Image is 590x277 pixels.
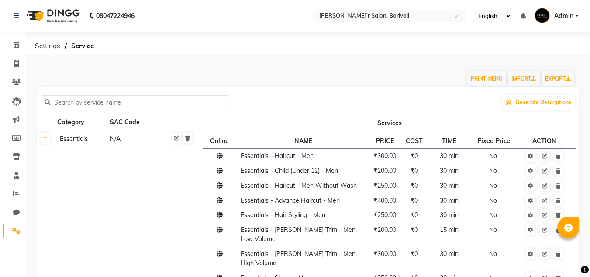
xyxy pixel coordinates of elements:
[369,133,401,148] th: PRICE
[440,226,459,234] span: 15 min
[241,211,325,219] span: Essentials - Hair Styling - Men
[96,4,135,28] b: 08047224946
[471,133,519,148] th: Fixed Price
[411,196,418,204] span: ₹0
[440,211,459,219] span: 30 min
[241,226,360,243] span: Essentials - [PERSON_NAME] Trim - Men - Low Volume
[489,226,497,234] span: No
[241,250,360,267] span: Essentials - [PERSON_NAME] Trim - Men - High Volume
[241,152,314,160] span: Essentials - Haircut - Men
[427,133,471,148] th: TIME
[200,114,579,131] th: Services
[241,182,357,189] span: Essentials - Haircut - Men Without Wash
[373,167,396,175] span: ₹200.00
[519,133,570,148] th: ACTION
[373,250,396,258] span: ₹300.00
[411,211,418,219] span: ₹0
[411,226,418,234] span: ₹0
[238,133,369,148] th: NAME
[411,250,418,258] span: ₹0
[440,250,459,258] span: 30 min
[203,133,238,148] th: Online
[502,95,575,110] button: Generate Descriptions
[440,152,459,160] span: 30 min
[241,167,338,175] span: Essentials - Child (Under 12) - Men
[56,133,105,144] div: Essentials
[373,152,396,160] span: ₹300.00
[56,117,106,128] div: Category
[440,167,459,175] span: 30 min
[535,8,550,23] img: Admin
[489,167,497,175] span: No
[542,71,574,86] a: EXPORT
[515,99,571,105] span: Generate Descriptions
[489,196,497,204] span: No
[373,226,396,234] span: ₹200.00
[373,182,396,189] span: ₹250.00
[67,38,98,54] span: Service
[440,182,459,189] span: 30 min
[467,71,506,86] button: PRINT MENU
[508,71,540,86] a: IMPORT
[31,38,65,54] span: Settings
[109,117,159,128] div: SAC Code
[554,11,573,21] span: Admin
[553,242,581,268] iframe: chat widget
[373,211,396,219] span: ₹250.00
[411,152,418,160] span: ₹0
[411,167,418,175] span: ₹0
[489,250,497,258] span: No
[109,133,158,144] div: N/A
[51,96,225,109] input: Search by service name
[440,196,459,204] span: 30 min
[401,133,427,148] th: COST
[22,4,82,28] img: logo
[489,182,497,189] span: No
[241,196,340,204] span: Essentials - Advance Haircut - Men
[489,211,497,219] span: No
[489,152,497,160] span: No
[411,182,418,189] span: ₹0
[373,196,396,204] span: ₹400.00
